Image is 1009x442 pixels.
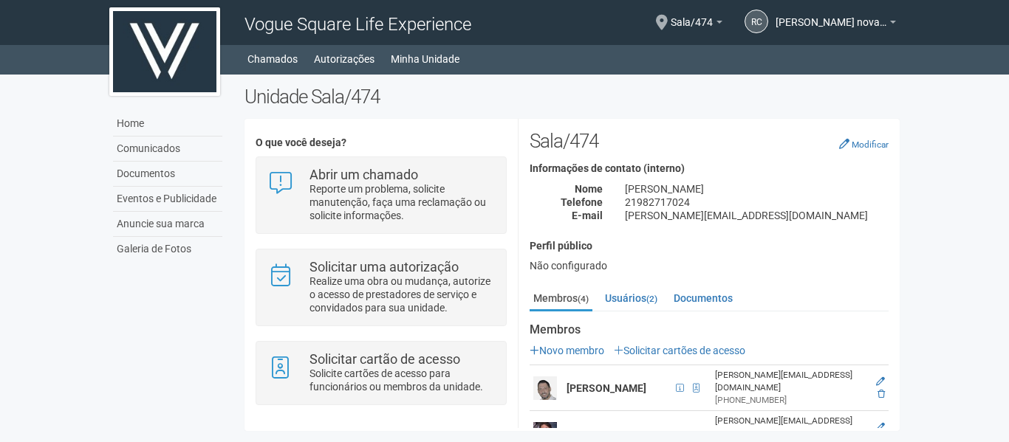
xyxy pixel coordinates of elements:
a: Documentos [670,287,736,309]
span: Sala/474 [671,2,713,28]
a: Editar membro [876,376,885,387]
img: user.png [533,376,557,400]
span: Vogue Square Life Experience [244,14,471,35]
a: Novo membro [530,345,604,356]
h4: O que você deseja? [256,137,506,148]
strong: Nome [575,183,603,195]
a: Membros(4) [530,287,592,311]
p: Reporte um problema, solicite manutenção, faça uma reclamação ou solicite informações. [309,182,495,222]
strong: E-mail [572,210,603,221]
small: (2) [646,294,657,304]
small: Modificar [852,139,889,150]
a: Modificar [839,138,889,150]
a: Autorizações [314,49,374,69]
a: Minha Unidade [391,49,459,69]
div: [PERSON_NAME] [614,182,900,196]
strong: [PERSON_NAME] [567,382,646,394]
strong: Solicitar uma autorização [309,259,459,274]
strong: Membros [530,323,889,336]
a: Usuários(2) [601,287,661,309]
a: [PERSON_NAME] novaes [776,18,896,30]
a: Excluir membro [878,389,885,399]
p: Solicite cartões de acesso para funcionários ou membros da unidade. [309,367,495,393]
h2: Unidade Sala/474 [244,86,900,108]
a: Chamados [247,49,298,69]
a: Eventos e Publicidade [113,187,222,212]
a: Solicitar uma autorização Realize uma obra ou mudança, autorize o acesso de prestadores de serviç... [267,260,494,314]
div: [PERSON_NAME][EMAIL_ADDRESS][DOMAIN_NAME] [715,415,863,440]
h4: Perfil público [530,241,889,252]
div: Não configurado [530,259,889,272]
a: Galeria de Fotos [113,237,222,261]
a: Solicitar cartão de acesso Solicite cartões de acesso para funcionários ou membros da unidade. [267,353,494,393]
div: [PHONE_NUMBER] [715,394,863,407]
a: rc [745,10,768,33]
a: Home [113,111,222,137]
div: [PERSON_NAME][EMAIL_ADDRESS][DOMAIN_NAME] [715,369,863,394]
h4: Informações de contato (interno) [530,163,889,174]
img: logo.jpg [109,7,220,96]
strong: [PERSON_NAME] [567,428,646,440]
a: Abrir um chamado Reporte um problema, solicite manutenção, faça uma reclamação ou solicite inform... [267,168,494,222]
a: Comunicados [113,137,222,162]
div: 21982717024 [614,196,900,209]
a: Editar membro [876,422,885,432]
small: (4) [578,294,589,304]
a: Solicitar cartões de acesso [614,345,745,356]
a: Anuncie sua marca [113,212,222,237]
strong: Solicitar cartão de acesso [309,351,460,367]
strong: Abrir um chamado [309,167,418,182]
h2: Sala/474 [530,130,889,152]
p: Realize uma obra ou mudança, autorize o acesso de prestadores de serviço e convidados para sua un... [309,274,495,314]
span: renato coutinho novaes [776,2,886,28]
a: Documentos [113,162,222,187]
div: [PERSON_NAME][EMAIL_ADDRESS][DOMAIN_NAME] [614,209,900,222]
strong: Telefone [561,196,603,208]
a: Sala/474 [671,18,722,30]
